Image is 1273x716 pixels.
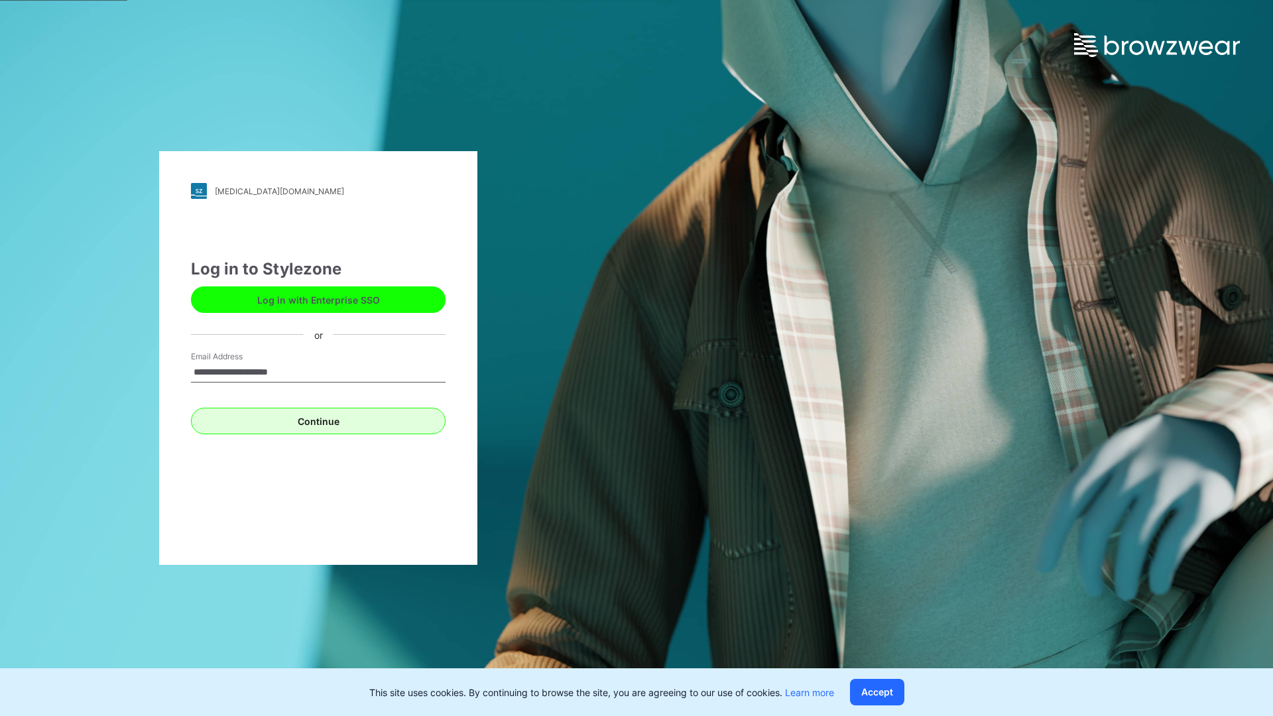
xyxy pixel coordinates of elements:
[191,183,207,199] img: stylezone-logo.562084cfcfab977791bfbf7441f1a819.svg
[191,351,284,363] label: Email Address
[191,408,446,434] button: Continue
[304,328,333,341] div: or
[369,686,834,699] p: This site uses cookies. By continuing to browse the site, you are agreeing to our use of cookies.
[850,679,904,705] button: Accept
[191,183,446,199] a: [MEDICAL_DATA][DOMAIN_NAME]
[215,186,344,196] div: [MEDICAL_DATA][DOMAIN_NAME]
[191,286,446,313] button: Log in with Enterprise SSO
[1074,33,1240,57] img: browzwear-logo.e42bd6dac1945053ebaf764b6aa21510.svg
[191,257,446,281] div: Log in to Stylezone
[785,687,834,698] a: Learn more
